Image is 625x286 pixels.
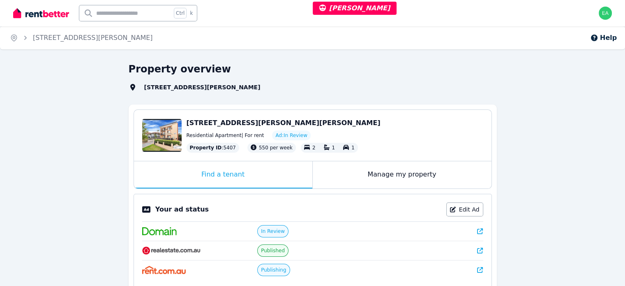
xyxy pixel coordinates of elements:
[261,247,285,254] span: Published
[319,4,390,12] span: [PERSON_NAME]
[332,145,335,151] span: 1
[139,83,275,91] span: [STREET_ADDRESS][PERSON_NAME]
[142,246,201,255] img: RealEstate.com.au
[190,144,222,151] span: Property ID
[275,132,307,139] span: Ad: In Review
[259,145,293,151] span: 550 per week
[190,10,193,16] span: k
[312,145,316,151] span: 2
[174,8,187,19] span: Ctrl
[261,228,285,235] span: In Review
[187,119,381,127] span: [STREET_ADDRESS][PERSON_NAME][PERSON_NAME]
[13,7,69,19] img: RentBetter
[187,132,264,139] span: Residential Apartment | For rent
[134,161,312,188] div: Find a tenant
[129,63,231,76] h1: Property overview
[599,7,612,20] img: earl@rentbetter.com.au
[155,205,209,214] p: Your ad status
[142,227,177,235] img: Domain.com.au
[261,267,286,273] span: Publishing
[446,202,483,216] a: Edit Ad
[187,143,239,153] div: : 5407
[351,145,355,151] span: 1
[590,33,617,43] button: Help
[142,266,186,274] img: Rent.com.au
[33,34,153,42] a: [STREET_ADDRESS][PERSON_NAME]
[313,161,491,188] div: Manage my property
